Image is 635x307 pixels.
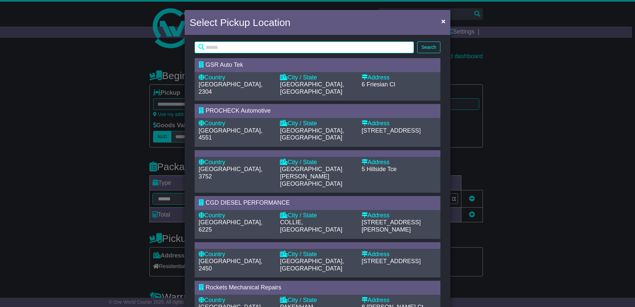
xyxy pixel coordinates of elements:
[441,17,445,25] span: ×
[280,159,355,166] div: City / State
[199,120,273,127] div: Country
[280,127,344,141] span: [GEOGRAPHIC_DATA], [GEOGRAPHIC_DATA]
[280,81,344,95] span: [GEOGRAPHIC_DATA], [GEOGRAPHIC_DATA]
[206,107,271,114] span: PROCHECK Automotive
[438,14,449,28] button: Close
[362,258,421,264] span: [STREET_ADDRESS]
[362,74,436,81] div: Address
[199,251,273,258] div: Country
[280,219,342,233] span: COLLIE, [GEOGRAPHIC_DATA]
[206,284,281,291] span: Rockets Mechanical Repairs
[280,74,355,81] div: City / State
[199,159,273,166] div: Country
[362,120,436,127] div: Address
[199,212,273,219] div: Country
[280,212,355,219] div: City / State
[362,166,397,172] span: 5 Hillside Tce
[280,120,355,127] div: City / State
[362,159,436,166] div: Address
[362,297,436,304] div: Address
[199,127,262,141] span: [GEOGRAPHIC_DATA], 4551
[280,166,342,187] span: [GEOGRAPHIC_DATA][PERSON_NAME][GEOGRAPHIC_DATA]
[206,199,290,206] span: CGD DIESEL PERFORMANCE
[362,81,395,88] span: 6 Friesian Cl
[280,297,355,304] div: City / State
[362,219,421,233] span: [STREET_ADDRESS][PERSON_NAME]
[190,15,291,30] h4: Select Pickup Location
[362,251,436,258] div: Address
[280,251,355,258] div: City / State
[199,74,273,81] div: Country
[199,166,262,180] span: [GEOGRAPHIC_DATA], 3752
[199,297,273,304] div: Country
[362,127,421,134] span: [STREET_ADDRESS]
[199,258,262,272] span: [GEOGRAPHIC_DATA], 2450
[199,219,262,233] span: [GEOGRAPHIC_DATA], 6225
[206,61,243,68] span: GSR Auto Tek
[280,258,344,272] span: [GEOGRAPHIC_DATA], [GEOGRAPHIC_DATA]
[362,212,436,219] div: Address
[417,42,440,53] button: Search
[199,81,262,95] span: [GEOGRAPHIC_DATA], 2304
